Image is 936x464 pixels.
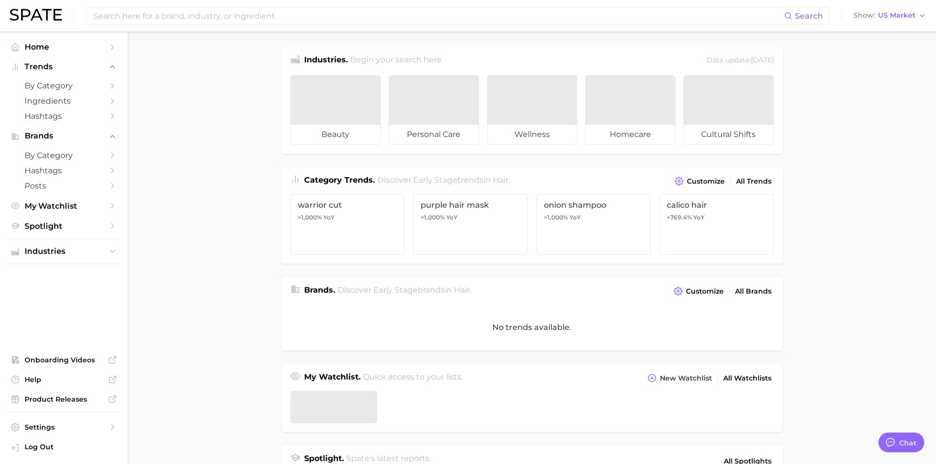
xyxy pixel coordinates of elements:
[25,442,112,451] span: Log Out
[304,371,361,385] h1: My Watchlist.
[25,247,103,256] span: Industries
[645,371,714,385] button: New Watchlist
[672,174,727,188] button: Customize
[25,151,103,160] span: by Category
[8,420,120,435] a: Settings
[671,284,726,298] button: Customize
[290,75,381,145] a: beauty
[8,78,120,93] a: by Category
[413,194,528,255] a: purple hair mask>1,000% YoY
[487,75,577,145] a: wellness
[25,221,103,231] span: Spotlight
[686,287,724,296] span: Customize
[659,194,774,255] a: calico hair+769.4% YoY
[707,54,774,67] div: Data update: [DATE]
[683,75,774,145] a: cultural shifts
[25,423,103,432] span: Settings
[8,178,120,193] a: Posts
[8,218,120,234] a: Spotlight
[421,214,445,221] span: >1,000%
[25,132,103,140] span: Brands
[851,9,929,22] button: ShowUS Market
[736,177,771,186] span: All Trends
[585,75,676,145] a: homecare
[667,200,766,210] span: calico hair
[323,214,335,221] span: YoY
[25,62,103,71] span: Trends
[25,355,103,364] span: Onboarding Videos
[878,13,915,18] span: US Market
[586,125,675,144] span: homecare
[25,201,103,211] span: My Watchlist
[493,175,509,185] span: hair
[304,54,348,67] h1: Industries.
[291,125,380,144] span: beauty
[454,285,470,295] span: hair
[25,181,103,191] span: Posts
[684,125,773,144] span: cultural shifts
[544,200,644,210] span: onion shampoo
[723,374,771,382] span: All Watchlists
[660,374,712,382] span: New Watchlist
[25,111,103,121] span: Hashtags
[735,287,771,296] span: All Brands
[733,285,774,298] a: All Brands
[363,371,463,385] h2: Quick access to your lists.
[8,353,120,367] a: Onboarding Videos
[8,39,120,55] a: Home
[304,175,375,185] span: Category Trends .
[487,125,577,144] span: wellness
[298,200,397,210] span: warrior cut
[687,177,725,186] span: Customize
[8,129,120,143] button: Brands
[25,395,103,404] span: Product Releases
[734,175,774,188] a: All Trends
[795,11,823,21] span: Search
[25,81,103,90] span: by Category
[25,166,103,175] span: Hashtags
[304,285,335,295] span: Brands .
[569,214,581,221] span: YoY
[8,392,120,407] a: Product Releases
[8,109,120,124] a: Hashtags
[8,198,120,214] a: My Watchlist
[8,372,120,387] a: Help
[8,148,120,163] a: by Category
[8,93,120,109] a: Ingredients
[667,214,692,221] span: +769.4%
[8,163,120,178] a: Hashtags
[25,96,103,106] span: Ingredients
[350,54,443,67] h2: Begin your search here.
[282,304,783,351] div: No trends available.
[537,194,651,255] a: onion shampoo>1,000% YoY
[10,9,62,21] img: SPATE
[8,439,120,456] a: Log out. Currently logged in with e-mail rina.brinas@loreal.com.
[25,375,103,384] span: Help
[338,285,471,295] span: Discover Early Stage brands in .
[446,214,457,221] span: YoY
[421,200,520,210] span: purple hair mask
[389,75,479,145] a: personal care
[853,13,875,18] span: Show
[290,194,405,255] a: warrior cut>1,000% YoY
[25,42,103,52] span: Home
[8,244,120,259] button: Industries
[92,7,784,24] input: Search here for a brand, industry, or ingredient
[544,214,568,221] span: >1,000%
[721,372,774,385] a: All Watchlists
[8,59,120,74] button: Trends
[377,175,510,185] span: Discover Early Stage trends in .
[389,125,479,144] span: personal care
[298,214,322,221] span: >1,000%
[693,214,705,221] span: YoY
